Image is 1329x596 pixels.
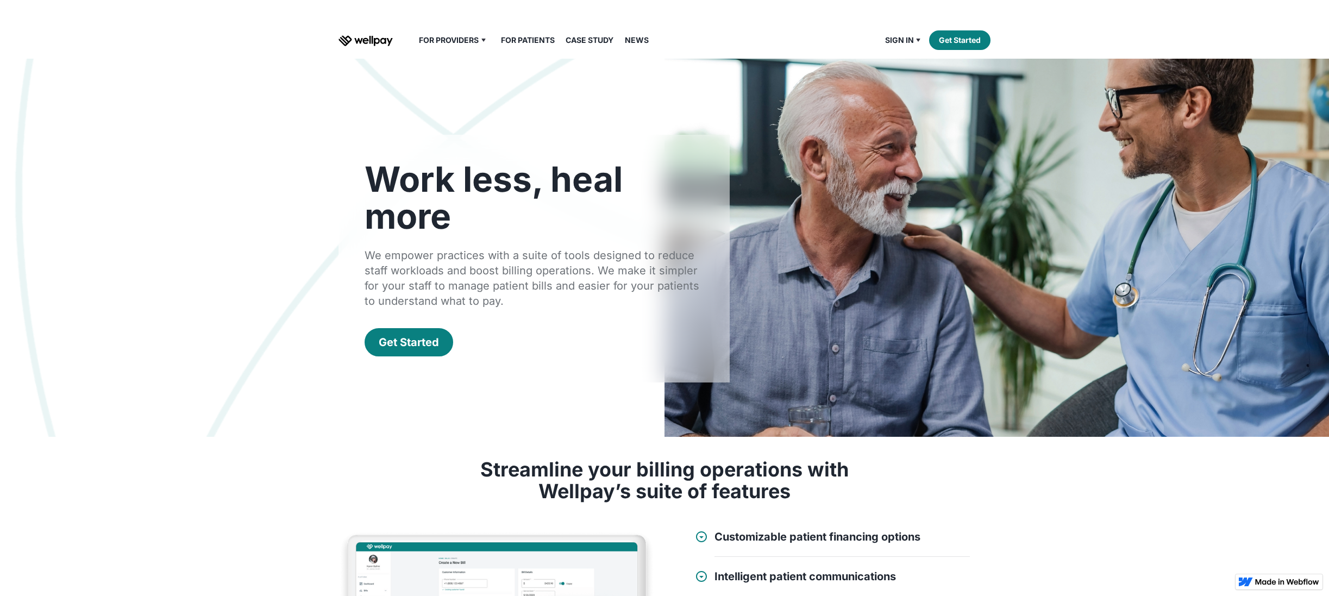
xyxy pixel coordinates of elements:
[365,328,453,356] a: Get Started
[618,34,655,47] a: News
[494,34,561,47] a: For Patients
[338,34,393,47] a: home
[929,30,991,50] a: Get Started
[365,161,704,235] h1: Work less, heal more
[885,34,914,47] div: Sign in
[469,459,860,502] h3: Streamline your billing operations with Wellpay’s suite of features
[365,248,704,309] div: We empower practices with a suite of tools designed to reduce staff workloads and boost billing o...
[419,34,479,47] div: For Providers
[879,34,930,47] div: Sign in
[1255,579,1319,585] img: Made in Webflow
[714,570,896,583] h4: Intelligent patient communications
[412,34,494,47] div: For Providers
[559,34,620,47] a: Case Study
[379,335,439,350] div: Get Started
[714,530,920,543] h4: Customizable patient financing options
